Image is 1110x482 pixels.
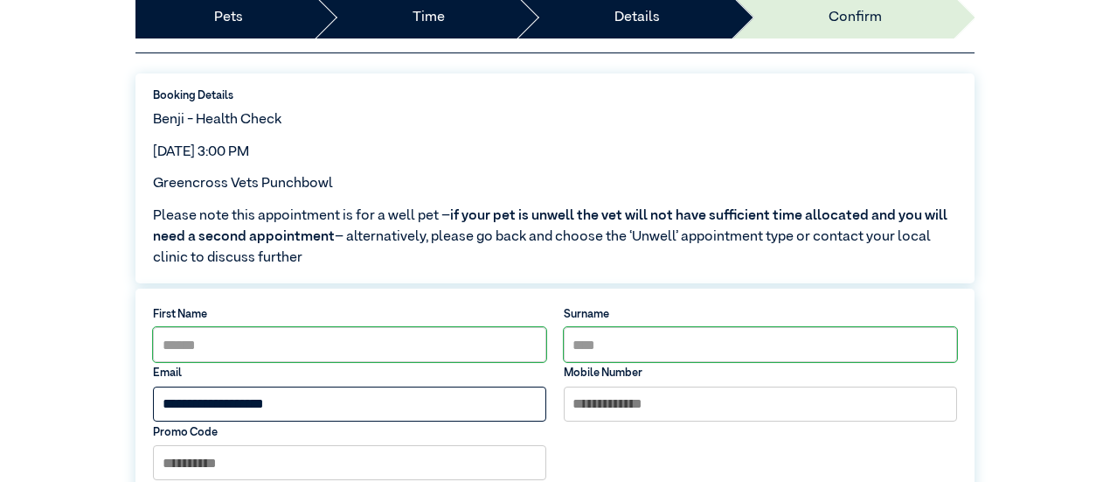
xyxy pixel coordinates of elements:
[153,424,546,441] label: Promo Code
[153,145,249,159] span: [DATE] 3:00 PM
[564,365,957,381] label: Mobile Number
[153,177,333,191] span: Greencross Vets Punchbowl
[614,7,660,28] a: Details
[214,7,243,28] a: Pets
[413,7,445,28] a: Time
[153,365,546,381] label: Email
[153,206,957,269] span: Please note this appointment is for a well pet – – alternatively, please go back and choose the ‘...
[153,87,957,104] label: Booking Details
[153,113,281,127] span: Benji - Health Check
[153,306,546,323] label: First Name
[564,306,957,323] label: Surname
[153,209,947,244] span: if your pet is unwell the vet will not have sufficient time allocated and you will need a second ...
